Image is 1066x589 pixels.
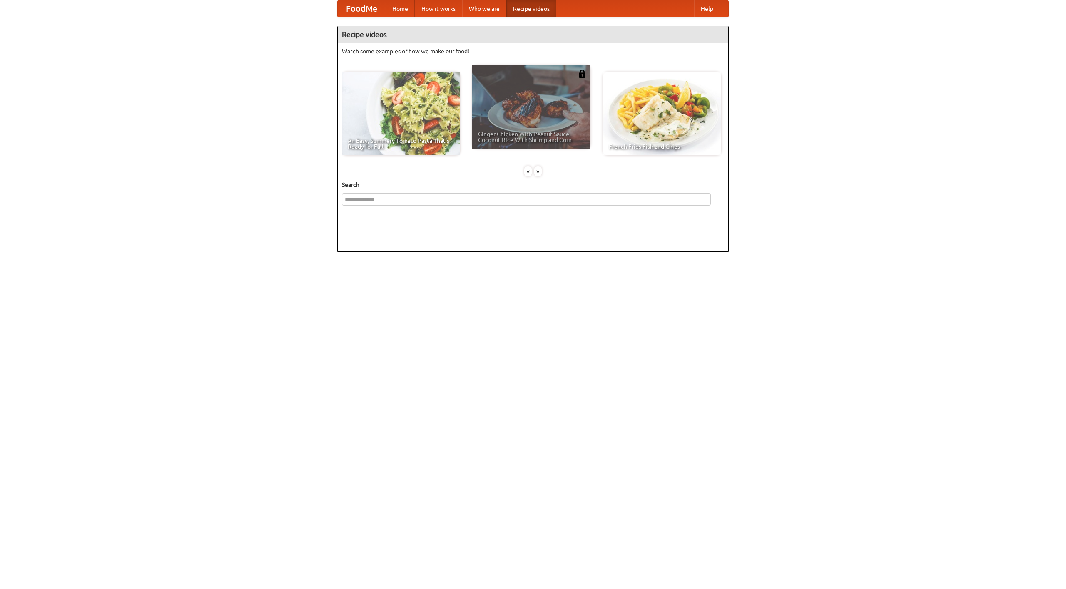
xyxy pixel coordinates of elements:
[386,0,415,17] a: Home
[534,166,542,176] div: »
[342,72,460,155] a: An Easy, Summery Tomato Pasta That's Ready for Fall
[462,0,506,17] a: Who we are
[524,166,532,176] div: «
[342,181,724,189] h5: Search
[415,0,462,17] a: How it works
[609,144,715,149] span: French Fries Fish and Chips
[506,0,556,17] a: Recipe videos
[338,0,386,17] a: FoodMe
[694,0,720,17] a: Help
[338,26,728,43] h4: Recipe videos
[342,47,724,55] p: Watch some examples of how we make our food!
[603,72,721,155] a: French Fries Fish and Chips
[348,138,454,149] span: An Easy, Summery Tomato Pasta That's Ready for Fall
[578,70,586,78] img: 483408.png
